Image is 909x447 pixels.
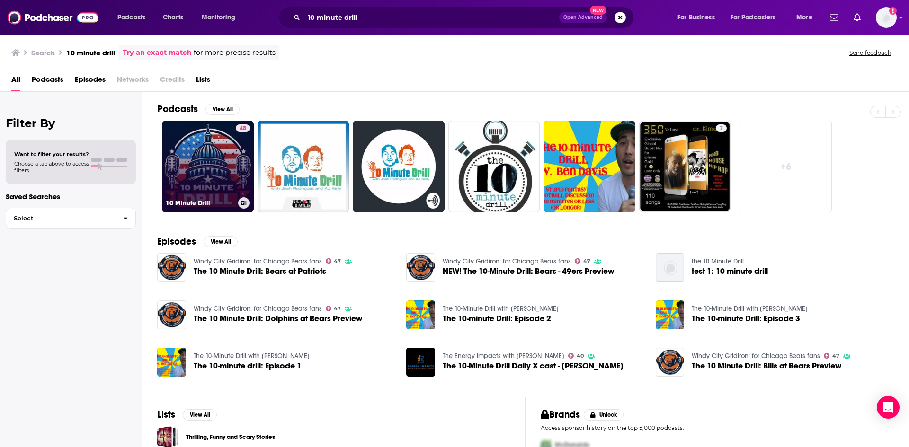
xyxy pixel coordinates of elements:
button: Open AdvancedNew [559,12,607,23]
p: Saved Searches [6,192,136,201]
a: 7 [639,121,731,212]
a: 47 [824,353,839,359]
a: Show notifications dropdown [826,9,842,26]
a: Show notifications dropdown [850,9,864,26]
a: 7 [716,124,727,132]
button: View All [183,409,217,421]
h2: Episodes [157,236,196,247]
a: test 1: 10 minute drill [692,267,768,275]
span: NEW! The 10-Minute Drill: Bears - 49ers Preview [443,267,614,275]
img: NEW! The 10-Minute Drill: Bears - 49ers Preview [406,253,435,282]
span: 40 [577,354,584,358]
a: ListsView All [157,409,217,421]
a: The 10 Minute Drill: Dolphins at Bears Preview [194,315,362,323]
span: for more precise results [194,47,276,58]
button: open menu [790,10,824,25]
img: User Profile [876,7,897,28]
a: 47 [326,258,341,264]
img: The 10 Minute Drill: Bears at Patriots [157,253,186,282]
button: Send feedback [847,49,894,57]
span: Logged in as winmo [876,7,897,28]
a: Episodes [75,72,106,91]
h3: 10 minute drill [66,48,115,57]
span: Credits [160,72,185,91]
a: 47 [326,306,341,311]
a: All [11,72,20,91]
a: The 10-minute Drill: Episode 3 [692,315,800,323]
h2: Filter By [6,116,136,130]
span: Select [6,215,116,221]
span: More [796,11,812,24]
h2: Lists [157,409,175,421]
a: Charts [157,10,189,25]
span: 7 [720,124,723,133]
a: +6 [740,121,832,212]
a: Thrilling, Funny and Scary Stories [186,432,275,442]
img: test 1: 10 minute drill [656,253,685,282]
span: Charts [163,11,183,24]
img: The 10 Minute Drill: Dolphins at Bears Preview [157,300,186,329]
img: The 10-minute drill: Episode 1 [157,348,186,377]
div: Open Intercom Messenger [877,396,900,419]
span: Networks [117,72,149,91]
img: The 10 Minute Drill: Bills at Bears Preview [656,348,685,377]
a: 47 [575,258,590,264]
h2: Brands [541,409,580,421]
span: Podcasts [117,11,145,24]
span: Open Advanced [563,15,603,20]
span: For Business [677,11,715,24]
a: The 10-Minute Drill with Ben Davis [443,305,559,313]
span: 48 [240,124,246,133]
a: Windy City Gridiron: for Chicago Bears fans [194,257,322,265]
button: open menu [195,10,248,25]
a: The 10-Minute Drill with Ben Davis [194,352,310,360]
h3: Search [31,48,55,57]
div: Search podcasts, credits, & more... [287,7,643,28]
img: Podchaser - Follow, Share and Rate Podcasts [8,9,98,26]
a: The 10-minute drill: Episode 1 [194,362,302,370]
h2: Podcasts [157,103,198,115]
img: The 10-Minute Drill Daily X cast - Matt Whitlock [406,348,435,377]
a: The 10-minute Drill: Episode 2 [443,315,551,323]
a: Lists [196,72,210,91]
a: The 10-Minute Drill with Ben Davis [692,305,808,313]
a: The 10 Minute Drill: Bills at Bears Preview [692,362,841,370]
span: The 10-Minute Drill Daily X cast - [PERSON_NAME] [443,362,624,370]
span: Choose a tab above to access filters. [14,160,89,174]
p: Access sponsor history on the top 5,000 podcasts. [541,424,893,431]
button: Show profile menu [876,7,897,28]
a: 48 [236,124,250,132]
a: PodcastsView All [157,103,240,115]
span: For Podcasters [731,11,776,24]
a: The Energy Impacts with David Blackmon [443,352,564,360]
span: 47 [583,259,590,263]
button: View All [205,104,240,115]
span: Want to filter your results? [14,151,89,158]
img: The 10-minute Drill: Episode 3 [656,300,685,329]
img: The 10-minute Drill: Episode 2 [406,300,435,329]
a: the 10 Minute Drill [692,257,744,265]
a: Podcasts [32,72,63,91]
a: 4810 Minute Drill [162,121,254,212]
span: The 10 Minute Drill: Bears at Patriots [194,267,326,275]
a: Windy City Gridiron: for Chicago Bears fans [692,352,820,360]
a: EpisodesView All [157,236,238,247]
a: The 10-Minute Drill Daily X cast - Matt Whitlock [443,362,624,370]
a: Try an exact match [123,47,192,58]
